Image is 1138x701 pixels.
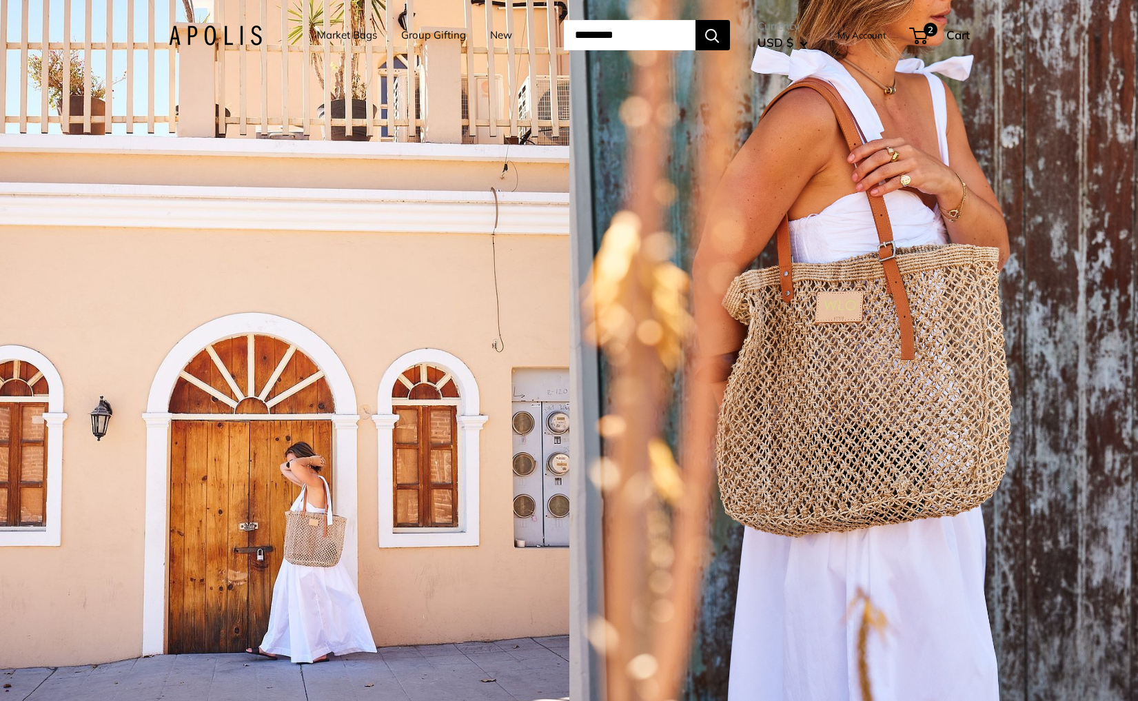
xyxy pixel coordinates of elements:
[317,26,377,45] a: Market Bags
[837,27,886,43] a: My Account
[401,26,466,45] a: Group Gifting
[758,35,793,50] span: USD $
[758,32,808,54] button: USD $
[911,24,970,46] a: 2 Cart
[946,28,970,42] span: Cart
[490,26,512,45] a: New
[695,20,730,50] button: Search
[564,20,695,50] input: Search...
[169,26,262,45] img: Apolis
[923,23,937,37] span: 2
[758,17,808,36] span: Currency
